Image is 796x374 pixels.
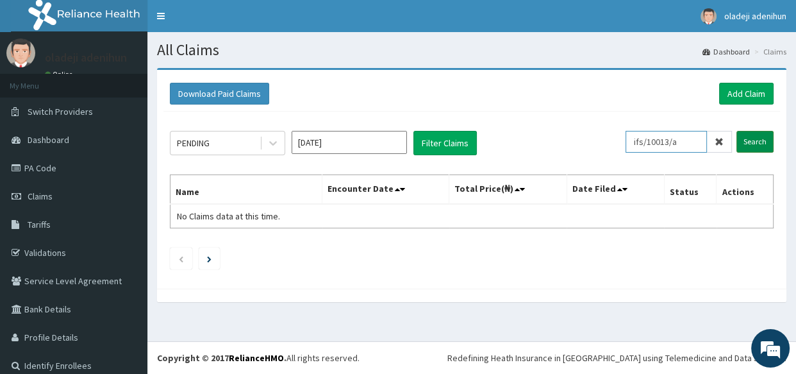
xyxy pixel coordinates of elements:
div: Redefining Heath Insurance in [GEOGRAPHIC_DATA] using Telemedicine and Data Science! [447,352,786,364]
footer: All rights reserved. [147,341,796,374]
button: Filter Claims [413,131,477,155]
strong: Copyright © 2017 . [157,352,286,364]
th: Date Filed [567,175,664,205]
input: Search [736,131,774,153]
input: Search by HMO ID [626,131,707,153]
span: Switch Providers [28,106,93,117]
span: Claims [28,191,53,202]
th: Name [170,175,322,205]
h1: All Claims [157,42,786,58]
div: Chat with us now [67,72,215,89]
span: Tariffs [28,219,51,230]
th: Total Price(₦) [449,175,567,205]
textarea: Type your message and hit 'Enter' [6,243,244,288]
a: Online [45,70,76,79]
img: d_794563401_company_1708531726252_794563401 [24,64,52,96]
span: We're online! [74,108,177,237]
p: oladeji adenihun [45,52,127,64]
th: Actions [717,175,774,205]
a: RelianceHMO [229,352,284,364]
a: Next page [207,253,211,264]
span: Dashboard [28,134,69,146]
li: Claims [751,46,786,57]
img: User Image [701,8,717,24]
img: User Image [6,38,35,67]
a: Dashboard [702,46,750,57]
span: oladeji adenihun [724,10,786,22]
th: Encounter Date [322,175,449,205]
div: PENDING [177,137,210,149]
th: Status [664,175,717,205]
div: Minimize live chat window [210,6,241,37]
input: Select Month and Year [292,131,407,154]
button: Download Paid Claims [170,83,269,105]
a: Add Claim [719,83,774,105]
a: Previous page [178,253,184,264]
span: No Claims data at this time. [177,210,280,222]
